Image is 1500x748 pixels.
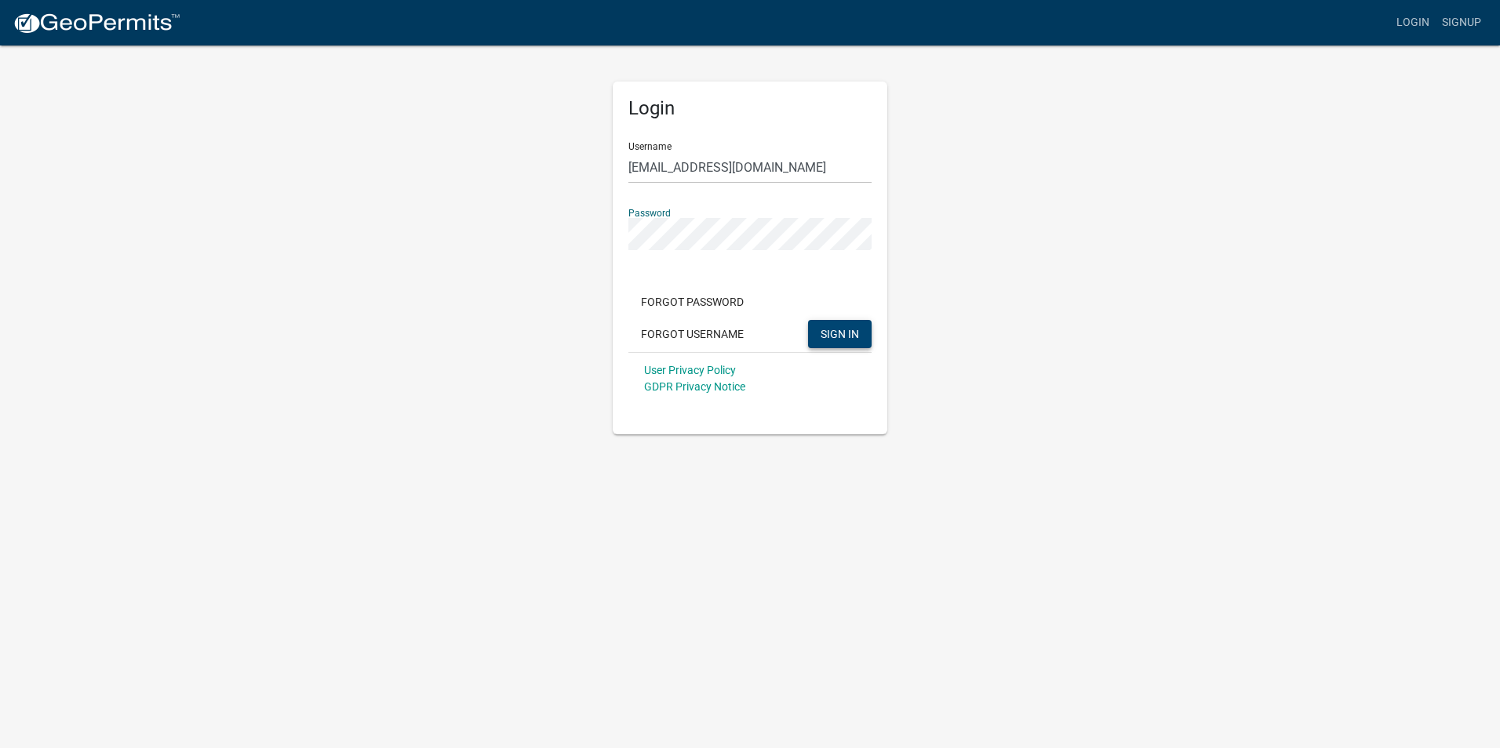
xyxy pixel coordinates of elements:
span: SIGN IN [821,327,859,340]
a: Signup [1436,8,1487,38]
button: SIGN IN [808,320,872,348]
a: User Privacy Policy [644,364,736,376]
h5: Login [628,97,872,120]
button: Forgot Username [628,320,756,348]
a: GDPR Privacy Notice [644,380,745,393]
a: Login [1390,8,1436,38]
button: Forgot Password [628,288,756,316]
